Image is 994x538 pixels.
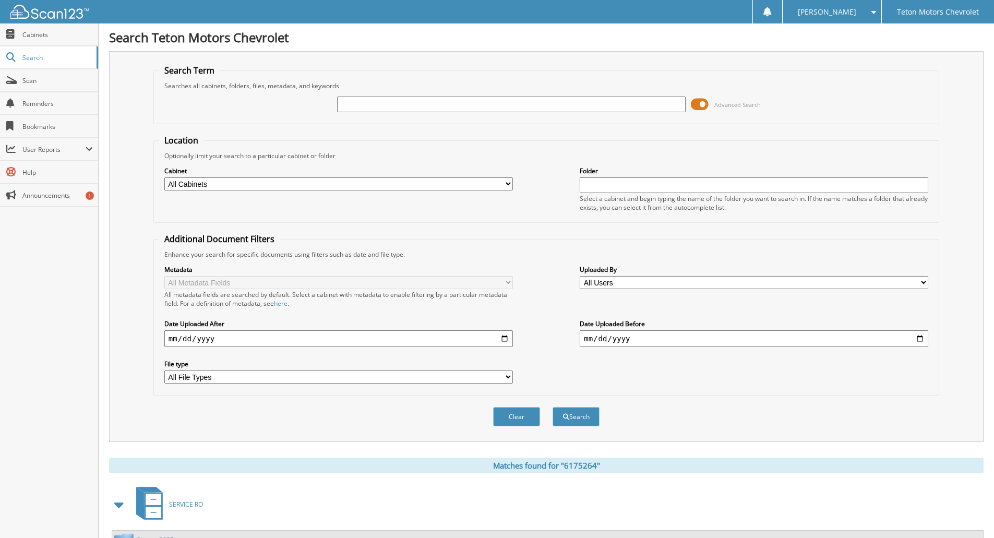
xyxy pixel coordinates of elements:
[159,151,933,160] div: Optionally limit your search to a particular cabinet or folder
[22,191,93,200] span: Announcements
[580,265,928,274] label: Uploaded By
[159,65,220,76] legend: Search Term
[942,488,994,538] iframe: Chat Widget
[22,168,93,177] span: Help
[553,407,600,426] button: Search
[164,166,513,175] label: Cabinet
[580,319,928,328] label: Date Uploaded Before
[164,319,513,328] label: Date Uploaded After
[22,30,93,39] span: Cabinets
[169,500,203,509] span: SERVICE RO
[897,9,979,15] span: Teton Motors Chevrolet
[798,9,856,15] span: [PERSON_NAME]
[109,458,984,473] div: Matches found for "6175264"
[274,299,288,308] a: here
[22,145,86,154] span: User Reports
[10,5,89,19] img: scan123-logo-white.svg
[580,166,928,175] label: Folder
[22,76,93,85] span: Scan
[714,101,761,109] span: Advanced Search
[22,122,93,131] span: Bookmarks
[86,192,94,200] div: 1
[159,81,933,90] div: Searches all cabinets, folders, files, metadata, and keywords
[164,360,513,368] label: File type
[22,53,91,62] span: Search
[159,233,280,245] legend: Additional Document Filters
[159,250,933,259] div: Enhance your search for specific documents using filters such as date and file type.
[22,99,93,108] span: Reminders
[130,484,203,525] a: SERVICE RO
[164,265,513,274] label: Metadata
[493,407,540,426] button: Clear
[109,29,984,46] h1: Search Teton Motors Chevrolet
[164,330,513,347] input: start
[580,194,928,212] div: Select a cabinet and begin typing the name of the folder you want to search in. If the name match...
[580,330,928,347] input: end
[159,135,203,146] legend: Location
[164,290,513,308] div: All metadata fields are searched by default. Select a cabinet with metadata to enable filtering b...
